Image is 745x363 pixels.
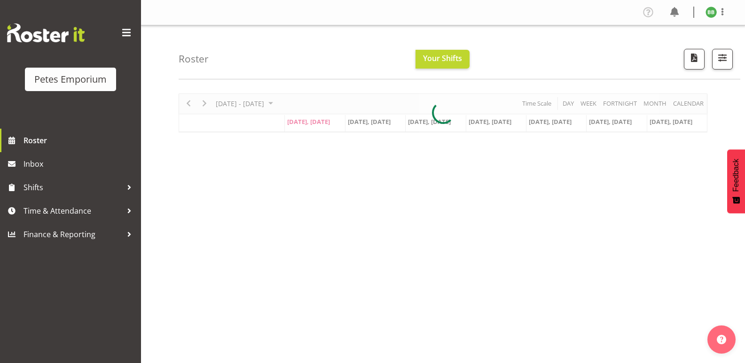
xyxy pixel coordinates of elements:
div: Petes Emporium [34,72,107,86]
img: beena-bist9974.jpg [706,7,717,18]
span: Time & Attendance [24,204,122,218]
span: Roster [24,133,136,147]
span: Inbox [24,157,136,171]
button: Download a PDF of the roster according to the set date range. [684,49,705,70]
span: Feedback [732,159,740,192]
img: help-xxl-2.png [717,335,726,344]
span: Your Shifts [423,53,462,63]
button: Feedback - Show survey [727,149,745,213]
span: Finance & Reporting [24,227,122,241]
button: Filter Shifts [712,49,733,70]
h4: Roster [179,54,209,64]
img: Rosterit website logo [7,23,85,42]
button: Your Shifts [416,50,470,69]
span: Shifts [24,180,122,194]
